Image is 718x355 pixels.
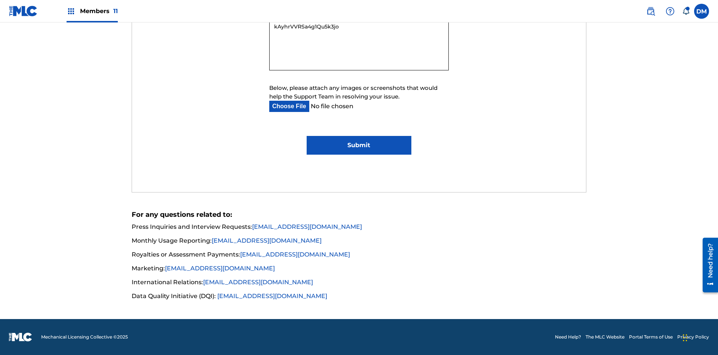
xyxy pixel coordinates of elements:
div: Drag [683,327,687,349]
span: Members [80,7,118,15]
a: [EMAIL_ADDRESS][DOMAIN_NAME] [203,279,313,286]
div: Notifications [682,7,690,15]
li: Data Quality Initiative (DQI): [132,292,587,301]
iframe: Resource Center [697,235,718,296]
li: Press Inquiries and Interview Requests: [132,222,587,236]
a: [EMAIL_ADDRESS][DOMAIN_NAME] [165,265,275,272]
a: Privacy Policy [677,334,709,340]
a: Portal Terms of Use [629,334,673,340]
h5: For any questions related to: [132,210,587,219]
li: Royalties or Assessment Payments: [132,250,587,264]
div: User Menu [694,4,709,19]
li: Marketing: [132,264,587,277]
input: Submit [307,136,411,155]
li: Monthly Usage Reporting: [132,236,587,250]
a: Public Search [643,4,658,19]
a: The MLC Website [586,334,625,340]
img: help [666,7,675,16]
a: [EMAIL_ADDRESS][DOMAIN_NAME] [252,223,362,230]
img: logo [9,333,32,342]
a: [EMAIL_ADDRESS][DOMAIN_NAME] [212,237,322,244]
a: [EMAIL_ADDRESS][DOMAIN_NAME] [240,251,350,258]
span: 11 [113,7,118,15]
span: Mechanical Licensing Collective © 2025 [41,334,128,340]
a: [EMAIL_ADDRESS][DOMAIN_NAME] [217,292,327,300]
a: Need Help? [555,334,581,340]
li: International Relations: [132,278,587,291]
img: Top Rightsholders [67,7,76,16]
div: Help [663,4,678,19]
textarea: kAyhrVVRSa4g1Qu5k3jo [269,18,449,70]
img: MLC Logo [9,6,38,16]
iframe: Chat Widget [681,319,718,355]
img: search [646,7,655,16]
span: Below, please attach any images or screenshots that would help the Support Team in resolving your... [269,84,438,100]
